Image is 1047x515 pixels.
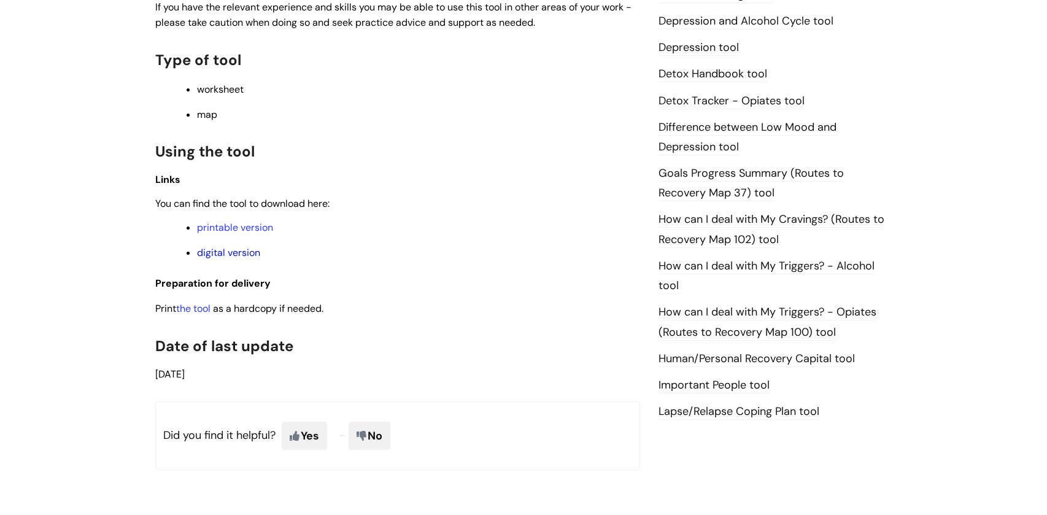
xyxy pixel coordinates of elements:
[155,336,293,355] span: Date of last update
[659,404,819,420] a: Lapse/Relapse Coping Plan tool
[155,142,255,161] span: Using the tool
[659,378,770,393] a: Important People tool
[213,302,323,315] span: as a hardcopy if needed.
[197,221,273,234] a: printable version
[155,401,640,470] p: Did you find it helpful?
[155,1,632,29] span: If you have the relevant experience and skills you may be able to use this tool in other areas of...
[155,173,180,186] span: Links
[349,422,390,450] span: No
[155,302,211,315] span: Print
[155,277,271,290] span: Preparation for delivery
[659,212,884,247] a: How can I deal with My Cravings? (Routes to Recovery Map 102) tool
[659,120,836,155] a: Difference between Low Mood and Depression tool
[282,422,327,450] span: Yes
[659,304,876,340] a: How can I deal with My Triggers? - Opiates (Routes to Recovery Map 100) tool
[659,40,739,56] a: Depression tool
[659,93,805,109] a: Detox Tracker - Opiates tool
[155,50,241,69] span: Type of tool
[659,166,844,201] a: Goals Progress Summary (Routes to Recovery Map 37) tool
[176,302,211,315] a: the tool
[659,14,833,29] a: Depression and Alcohol Cycle tool
[659,351,855,367] a: Human/Personal Recovery Capital tool
[197,83,244,96] span: worksheet
[659,66,767,82] a: Detox Handbook tool
[659,258,875,294] a: How can I deal with My Triggers? - Alcohol tool
[155,197,330,210] span: You can find the tool to download here:
[197,246,260,259] a: digital version
[197,108,217,121] span: map
[155,368,185,381] span: [DATE]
